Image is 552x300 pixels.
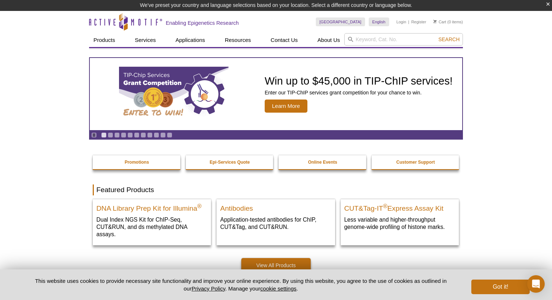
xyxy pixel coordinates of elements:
strong: Epi-Services Quote [210,160,250,165]
strong: Promotions [124,160,149,165]
article: TIP-ChIP Services Grant Competition [90,58,462,130]
img: Your Cart [433,20,437,23]
a: TIP-ChIP Services Grant Competition Win up to $45,000 in TIP-ChIP services! Enter our TIP-ChIP se... [90,58,462,130]
div: Open Intercom Messenger [527,275,545,293]
a: Go to slide 2 [108,132,113,138]
p: Dual Index NGS Kit for ChIP-Seq, CUT&RUN, and ds methylated DNA assays. [96,216,207,238]
a: Epi-Services Quote [186,155,274,169]
li: (0 items) [433,17,463,26]
a: Go to slide 5 [127,132,133,138]
h2: Featured Products [93,184,459,195]
a: Promotions [93,155,181,169]
a: Online Events [279,155,367,169]
h2: CUT&Tag-IT Express Assay Kit [344,201,455,212]
a: Login [396,19,406,24]
a: Go to slide 9 [154,132,159,138]
a: Toggle autoplay [91,132,97,138]
a: English [369,17,389,26]
a: CUT&Tag-IT® Express Assay Kit CUT&Tag-IT®Express Assay Kit Less variable and higher-throughput ge... [341,199,459,238]
h2: Antibodies [220,201,331,212]
a: Go to slide 3 [114,132,120,138]
p: Less variable and higher-throughput genome-wide profiling of histone marks​. [344,216,455,231]
li: | [408,17,409,26]
button: cookie settings [260,285,296,292]
a: Go to slide 8 [147,132,153,138]
a: [GEOGRAPHIC_DATA] [316,17,365,26]
a: Contact Us [266,33,302,47]
a: Products [89,33,119,47]
sup: ® [383,203,387,209]
a: Resources [221,33,256,47]
a: Customer Support [372,155,460,169]
span: Search [438,36,460,42]
a: Go to slide 1 [101,132,107,138]
a: Services [130,33,160,47]
a: Register [411,19,426,24]
h2: Win up to $45,000 in TIP-ChIP services! [265,75,453,86]
a: Go to slide 6 [134,132,139,138]
button: Got it! [471,280,530,294]
a: Applications [171,33,210,47]
a: Cart [433,19,446,24]
a: Go to slide 4 [121,132,126,138]
p: This website uses cookies to provide necessary site functionality and improve your online experie... [22,277,459,292]
input: Keyword, Cat. No. [344,33,463,46]
a: All Antibodies Antibodies Application-tested antibodies for ChIP, CUT&Tag, and CUT&RUN. [216,199,335,238]
sup: ® [197,203,202,209]
img: TIP-ChIP Services Grant Competition [119,67,229,121]
h2: DNA Library Prep Kit for Illumina [96,201,207,212]
strong: Customer Support [396,160,435,165]
p: Application-tested antibodies for ChIP, CUT&Tag, and CUT&RUN. [220,216,331,231]
button: Search [436,36,462,43]
strong: Online Events [308,160,337,165]
a: Go to slide 7 [141,132,146,138]
a: Privacy Policy [192,285,225,292]
a: Go to slide 10 [160,132,166,138]
a: View All Products [241,258,311,273]
a: About Us [313,33,345,47]
a: Go to slide 11 [167,132,172,138]
p: Enter our TIP-ChIP services grant competition for your chance to win. [265,89,453,96]
a: DNA Library Prep Kit for Illumina DNA Library Prep Kit for Illumina® Dual Index NGS Kit for ChIP-... [93,199,211,245]
h2: Enabling Epigenetics Research [166,20,239,26]
span: Learn More [265,100,307,113]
